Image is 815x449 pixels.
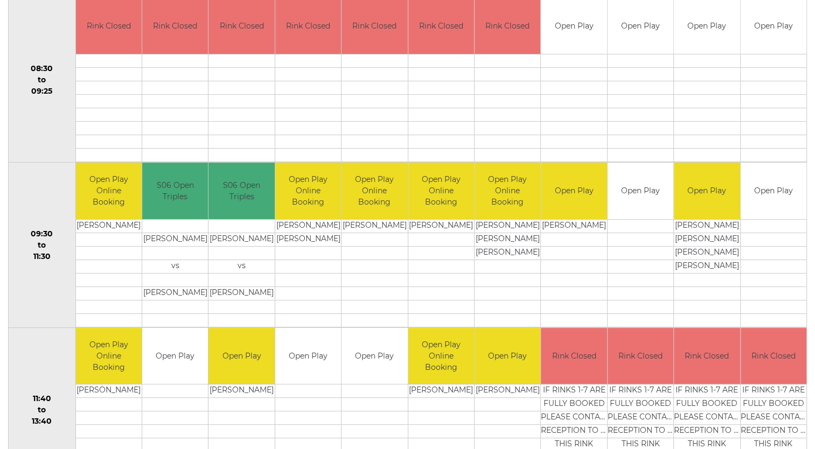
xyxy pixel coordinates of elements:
td: Open Play [142,328,208,384]
td: Open Play [608,163,673,219]
td: [PERSON_NAME] [475,233,540,246]
td: IF RINKS 1-7 ARE [741,384,807,398]
td: Open Play Online Booking [408,328,474,384]
td: vs [208,259,274,273]
td: RECEPTION TO BOOK [674,425,740,438]
td: [PERSON_NAME] [208,384,274,398]
td: [PERSON_NAME] [275,233,341,246]
td: Open Play Online Booking [76,328,142,384]
td: Open Play [342,328,407,384]
td: PLEASE CONTACT [608,411,673,425]
td: Rink Closed [674,328,740,384]
td: Open Play [475,328,540,384]
td: PLEASE CONTACT [674,411,740,425]
td: Open Play [208,328,274,384]
td: IF RINKS 1-7 ARE [674,384,740,398]
td: Rink Closed [741,328,807,384]
td: S06 Open Triples [208,163,274,219]
td: [PERSON_NAME] [674,246,740,259]
td: vs [142,259,208,273]
td: [PERSON_NAME] [541,219,607,233]
td: [PERSON_NAME] [142,233,208,246]
td: FULLY BOOKED [674,398,740,411]
td: Open Play Online Booking [342,163,407,219]
td: Open Play Online Booking [76,163,142,219]
td: PLEASE CONTACT [741,411,807,425]
td: FULLY BOOKED [608,398,673,411]
td: Open Play [275,328,341,384]
td: IF RINKS 1-7 ARE [608,384,673,398]
td: [PERSON_NAME] [342,219,407,233]
td: [PERSON_NAME] [674,219,740,233]
td: [PERSON_NAME] [275,219,341,233]
td: Open Play Online Booking [275,163,341,219]
td: RECEPTION TO BOOK [608,425,673,438]
td: Rink Closed [608,328,673,384]
td: Open Play [741,163,807,219]
td: Open Play Online Booking [408,163,474,219]
td: [PERSON_NAME] [475,246,540,259]
td: [PERSON_NAME] [674,233,740,246]
td: [PERSON_NAME] [408,384,474,398]
td: RECEPTION TO BOOK [741,425,807,438]
td: [PERSON_NAME] [408,219,474,233]
td: Open Play [674,163,740,219]
td: [PERSON_NAME] [208,286,274,300]
td: Open Play [541,163,607,219]
td: [PERSON_NAME] [208,233,274,246]
td: [PERSON_NAME] [674,259,740,273]
td: 09:30 to 11:30 [9,163,76,328]
td: IF RINKS 1-7 ARE [541,384,607,398]
td: RECEPTION TO BOOK [541,425,607,438]
td: [PERSON_NAME] [76,219,142,233]
td: S06 Open Triples [142,163,208,219]
td: [PERSON_NAME] [76,384,142,398]
td: FULLY BOOKED [541,398,607,411]
td: Open Play Online Booking [475,163,540,219]
td: PLEASE CONTACT [541,411,607,425]
td: Rink Closed [541,328,607,384]
td: [PERSON_NAME] [475,219,540,233]
td: FULLY BOOKED [741,398,807,411]
td: [PERSON_NAME] [475,384,540,398]
td: [PERSON_NAME] [142,286,208,300]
